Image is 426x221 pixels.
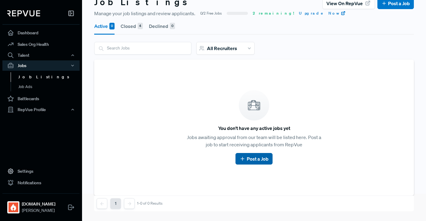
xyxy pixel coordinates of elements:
[9,202,18,212] img: incident.io
[2,93,80,104] a: Battlecards
[22,207,55,214] span: [PERSON_NAME]
[2,177,80,189] a: Notifications
[2,39,80,50] a: Sales Org Health
[11,72,88,82] a: Job Listings
[2,50,80,60] button: Talent
[97,198,163,209] nav: pagination
[200,11,222,16] span: 0/2 Free Jobs
[22,201,55,207] strong: [DOMAIN_NAME]
[2,104,80,115] button: RepVue Profile
[149,18,175,35] button: Declined 0
[2,165,80,177] a: Settings
[124,198,135,209] button: Next
[235,153,272,165] button: Post a Job
[2,60,80,71] button: Jobs
[170,23,175,29] div: 0
[207,45,237,51] span: All Recruiters
[94,42,191,54] input: Search Jobs
[218,125,290,131] h6: You don't have any active jobs yet
[137,201,163,206] div: 1-0 of 0 Results
[97,198,107,209] button: Previous
[11,82,88,91] a: Job Ads
[110,198,121,209] button: 1
[109,23,115,29] div: 0
[299,11,346,16] a: Upgrade Now
[253,11,294,16] span: 2 remaining!
[94,18,115,35] button: Active 0
[138,23,143,29] div: 4
[7,10,40,16] img: RepVue
[239,155,268,162] a: Post a Job
[185,134,323,148] p: Jobs awaiting approval from our team will be listed here. Post a job to start receiving applicant...
[2,27,80,39] a: Dashboard
[94,10,195,17] span: Manage your job listings and review applicants.
[2,193,80,216] a: incident.io[DOMAIN_NAME][PERSON_NAME]
[121,18,143,35] button: Closed 4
